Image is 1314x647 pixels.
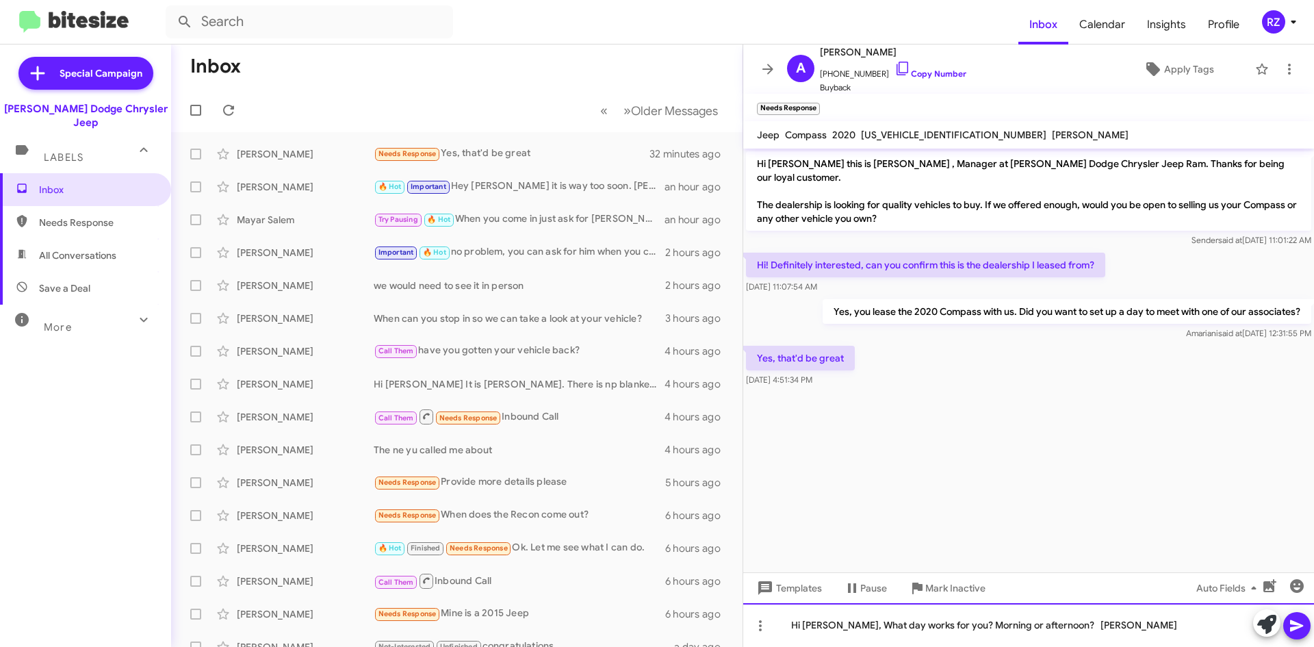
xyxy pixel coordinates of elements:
[593,97,726,125] nav: Page navigation example
[237,147,374,161] div: [PERSON_NAME]
[665,377,732,391] div: 4 hours ago
[374,507,665,523] div: When does the Recon come out?
[832,129,855,141] span: 2020
[374,606,665,622] div: Mine is a 2015 Jeep
[894,68,966,79] a: Copy Number
[237,246,374,259] div: [PERSON_NAME]
[665,443,732,457] div: 4 hours ago
[665,180,732,194] div: an hour ago
[374,540,665,556] div: Ok. Let me see what I can do.
[237,574,374,588] div: [PERSON_NAME]
[615,97,726,125] button: Next
[665,410,732,424] div: 4 hours ago
[665,574,732,588] div: 6 hours ago
[237,377,374,391] div: [PERSON_NAME]
[190,55,241,77] h1: Inbox
[237,410,374,424] div: [PERSON_NAME]
[237,279,374,292] div: [PERSON_NAME]
[665,279,732,292] div: 2 hours ago
[649,147,732,161] div: 32 minutes ago
[1164,57,1214,81] span: Apply Tags
[743,576,833,600] button: Templates
[374,572,665,589] div: Inbound Call
[665,509,732,522] div: 6 hours ago
[1186,328,1311,338] span: Amariani [DATE] 12:31:55 PM
[1108,57,1248,81] button: Apply Tags
[237,180,374,194] div: [PERSON_NAME]
[757,103,820,115] small: Needs Response
[746,151,1311,231] p: Hi [PERSON_NAME] this is [PERSON_NAME] , Manager at [PERSON_NAME] Dodge Chrysler Jeep Ram. Thanks...
[378,414,414,422] span: Call Them
[378,609,437,618] span: Needs Response
[1250,10,1299,34] button: RZ
[378,248,414,257] span: Important
[44,321,72,333] span: More
[237,213,374,227] div: Mayar Salem
[374,179,665,194] div: Hey [PERSON_NAME] it is way too soon. [PERSON_NAME]
[665,344,732,358] div: 4 hours ago
[378,149,437,158] span: Needs Response
[623,102,631,119] span: »
[237,607,374,621] div: [PERSON_NAME]
[39,216,155,229] span: Needs Response
[820,60,966,81] span: [PHONE_NUMBER]
[1191,235,1311,245] span: Sender [DATE] 11:01:22 AM
[592,97,616,125] button: Previous
[411,544,441,553] span: Finished
[1018,5,1068,45] a: Inbox
[237,476,374,490] div: [PERSON_NAME]
[378,215,418,224] span: Try Pausing
[1197,5,1250,45] a: Profile
[39,183,155,196] span: Inbox
[60,66,142,80] span: Special Campaign
[374,212,665,227] div: When you come in just ask for [PERSON_NAME]
[374,377,665,391] div: Hi [PERSON_NAME] It is [PERSON_NAME]. There is np blanket number, each vehicle is different. We w...
[600,102,608,119] span: «
[665,213,732,227] div: an hour ago
[665,476,732,490] div: 5 hours ago
[44,151,83,164] span: Labels
[1068,5,1136,45] a: Calendar
[423,248,446,257] span: 🔥 Hot
[378,511,437,520] span: Needs Response
[746,375,812,385] span: [DATE] 4:51:34 PM
[665,542,732,555] div: 6 hours ago
[450,544,508,553] span: Needs Response
[665,607,732,621] div: 6 hours ago
[631,103,718,118] span: Older Messages
[39,249,116,262] span: All Conversations
[374,443,665,457] div: The ne yu called me about
[237,344,374,358] div: [PERSON_NAME]
[237,509,374,522] div: [PERSON_NAME]
[1136,5,1197,45] a: Insights
[746,346,855,370] p: Yes, that'd be great
[374,343,665,359] div: have you gotten your vehicle back?
[237,542,374,555] div: [PERSON_NAME]
[820,81,966,94] span: Buyback
[374,146,649,162] div: Yes, that'd be great
[1196,576,1262,600] span: Auto Fields
[1262,10,1285,34] div: RZ
[378,346,414,355] span: Call Them
[860,576,887,600] span: Pause
[665,312,732,325] div: 3 hours ago
[746,253,1105,277] p: Hi! Definitely interested, can you confirm this is the dealership I leased from?
[374,312,665,325] div: When can you stop in so we can take a look at your vehicle?
[1185,576,1273,600] button: Auto Fields
[754,576,822,600] span: Templates
[427,215,450,224] span: 🔥 Hot
[820,44,966,60] span: [PERSON_NAME]
[925,576,985,600] span: Mark Inactive
[743,603,1314,647] div: Hi [PERSON_NAME], What day works for you? Morning or afternoon? [PERSON_NAME]
[378,478,437,487] span: Needs Response
[237,312,374,325] div: [PERSON_NAME]
[665,246,732,259] div: 2 hours ago
[746,281,817,292] span: [DATE] 11:07:54 AM
[374,279,665,292] div: we would need to see it in person
[439,414,498,422] span: Needs Response
[374,408,665,425] div: Inbound Call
